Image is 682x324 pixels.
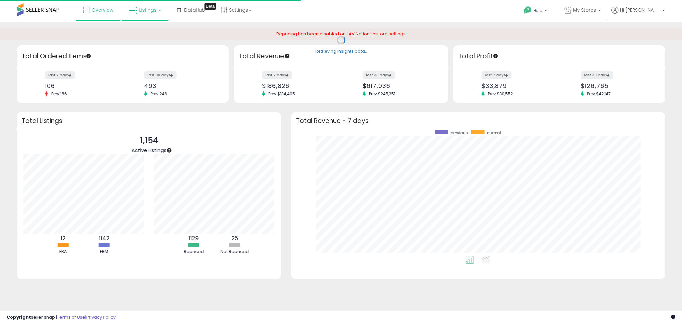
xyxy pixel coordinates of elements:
[581,82,654,89] div: $126,765
[363,82,437,89] div: $617,936
[144,82,217,89] div: 493
[265,91,298,97] span: Prev: $134,405
[166,147,172,153] div: Tooltip anchor
[315,48,367,54] div: Retrieving insights data..
[92,7,113,13] span: Overview
[363,71,395,79] label: last 30 days
[99,234,110,242] b: 1142
[188,234,199,242] b: 1129
[86,53,92,59] div: Tooltip anchor
[43,249,83,255] div: FBA
[22,52,224,61] h3: Total Ordered Items
[296,118,660,123] h3: Total Revenue - 7 days
[239,52,443,61] h3: Total Revenue
[231,234,238,242] b: 25
[451,130,468,136] span: previous
[523,6,532,14] i: Get Help
[620,7,660,13] span: Hi [PERSON_NAME]
[533,8,542,13] span: Help
[284,53,290,59] div: Tooltip anchor
[262,71,292,79] label: last 7 days
[458,52,660,61] h3: Total Profit
[132,147,167,154] span: Active Listings
[482,71,511,79] label: last 7 days
[482,82,554,89] div: $33,879
[276,31,406,37] span: Repricing has been disabled on ' AV Nation' in store settings
[584,91,614,97] span: Prev: $42,147
[215,249,255,255] div: Not Repriced
[61,234,66,242] b: 12
[493,53,499,59] div: Tooltip anchor
[262,82,336,89] div: $186,826
[204,3,216,10] div: Tooltip anchor
[22,118,276,123] h3: Total Listings
[485,91,516,97] span: Prev: $30,552
[581,71,613,79] label: last 30 days
[518,1,554,22] a: Help
[184,7,205,13] span: DataHub
[84,249,124,255] div: FBM
[48,91,70,97] span: Prev: 186
[144,71,176,79] label: last 30 days
[45,71,75,79] label: last 7 days
[132,134,167,147] p: 1,154
[611,7,665,22] a: Hi [PERSON_NAME]
[487,130,501,136] span: current
[45,82,118,89] div: 106
[366,91,399,97] span: Prev: $245,351
[174,249,214,255] div: Repriced
[147,91,170,97] span: Prev: 246
[139,7,157,13] span: Listings
[573,7,596,13] span: My Stores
